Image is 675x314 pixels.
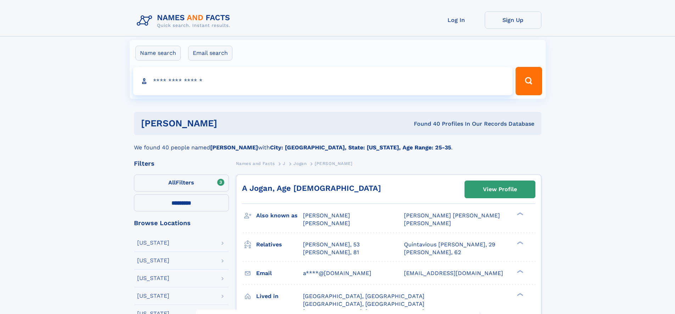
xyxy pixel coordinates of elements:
h3: Lived in [256,290,303,302]
h3: Also known as [256,210,303,222]
b: [PERSON_NAME] [210,144,258,151]
div: ❯ [515,269,524,274]
label: Name search [135,46,181,61]
h1: [PERSON_NAME] [141,119,316,128]
div: Filters [134,160,229,167]
div: [US_STATE] [137,258,169,263]
h3: Relatives [256,239,303,251]
a: Sign Up [485,11,541,29]
a: Jogan [293,159,306,168]
b: City: [GEOGRAPHIC_DATA], State: [US_STATE], Age Range: 25-35 [270,144,451,151]
button: Search Button [516,67,542,95]
span: [PERSON_NAME] [PERSON_NAME] [404,212,500,219]
div: Browse Locations [134,220,229,226]
a: Log In [428,11,485,29]
span: [PERSON_NAME] [303,220,350,227]
label: Email search [188,46,232,61]
div: We found 40 people named with . [134,135,541,152]
div: Found 40 Profiles In Our Records Database [315,120,534,128]
span: Jogan [293,161,306,166]
div: ❯ [515,212,524,216]
span: [PERSON_NAME] [303,212,350,219]
div: [US_STATE] [137,240,169,246]
img: Logo Names and Facts [134,11,236,30]
a: [PERSON_NAME], 62 [404,249,461,256]
span: All [168,179,176,186]
span: [GEOGRAPHIC_DATA], [GEOGRAPHIC_DATA] [303,293,424,299]
div: [US_STATE] [137,275,169,281]
a: Quintavious [PERSON_NAME], 29 [404,241,495,249]
a: [PERSON_NAME], 53 [303,241,360,249]
span: [PERSON_NAME] [404,220,451,227]
a: [PERSON_NAME], 81 [303,249,359,256]
span: [PERSON_NAME] [315,161,353,166]
div: ❯ [515,292,524,297]
div: ❯ [515,240,524,245]
h3: Email [256,267,303,279]
span: J [283,161,286,166]
label: Filters [134,175,229,192]
a: Names and Facts [236,159,275,168]
span: [EMAIL_ADDRESS][DOMAIN_NAME] [404,270,503,276]
span: [GEOGRAPHIC_DATA], [GEOGRAPHIC_DATA] [303,301,424,307]
a: J [283,159,286,168]
input: search input [133,67,513,95]
a: View Profile [465,181,535,198]
div: [US_STATE] [137,293,169,299]
div: View Profile [483,181,517,198]
a: A Jogan, Age [DEMOGRAPHIC_DATA] [242,184,381,193]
